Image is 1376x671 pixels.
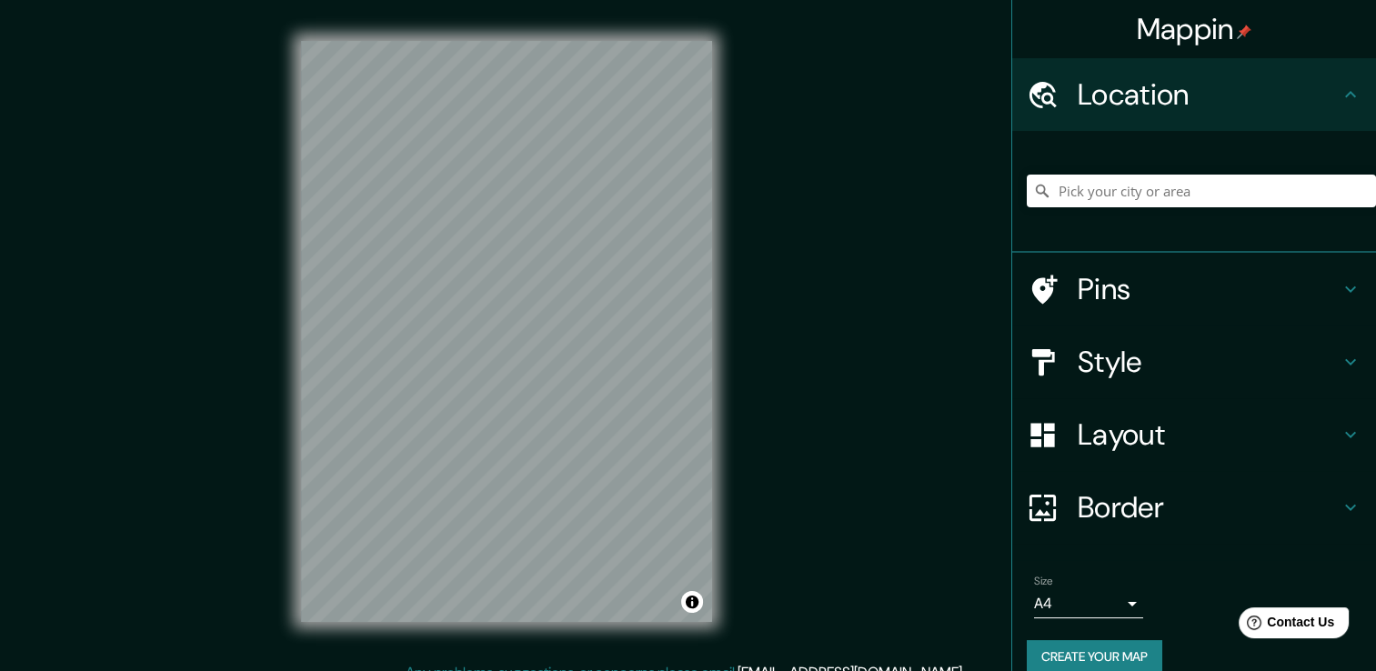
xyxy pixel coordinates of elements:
button: Toggle attribution [681,591,703,613]
div: A4 [1034,589,1143,618]
canvas: Map [301,41,712,622]
div: Style [1012,325,1376,398]
h4: Pins [1078,271,1340,307]
h4: Style [1078,344,1340,380]
div: Location [1012,58,1376,131]
div: Layout [1012,398,1376,471]
label: Size [1034,574,1053,589]
iframe: Help widget launcher [1214,600,1356,651]
h4: Location [1078,76,1340,113]
div: Pins [1012,253,1376,325]
input: Pick your city or area [1027,175,1376,207]
img: pin-icon.png [1237,25,1251,39]
div: Border [1012,471,1376,544]
h4: Layout [1078,416,1340,453]
h4: Border [1078,489,1340,526]
h4: Mappin [1137,11,1252,47]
